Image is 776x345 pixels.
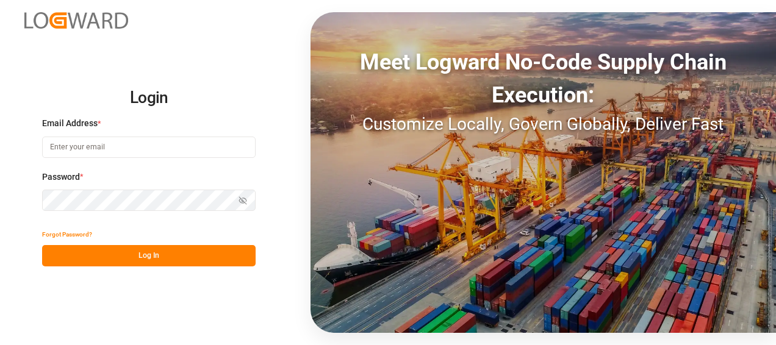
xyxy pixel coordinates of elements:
img: Logward_new_orange.png [24,12,128,29]
div: Customize Locally, Govern Globally, Deliver Fast [311,112,776,137]
input: Enter your email [42,137,256,158]
span: Email Address [42,117,98,130]
h2: Login [42,79,256,118]
div: Meet Logward No-Code Supply Chain Execution: [311,46,776,112]
span: Password [42,171,80,183]
button: Log In [42,245,256,266]
button: Forgot Password? [42,224,92,245]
